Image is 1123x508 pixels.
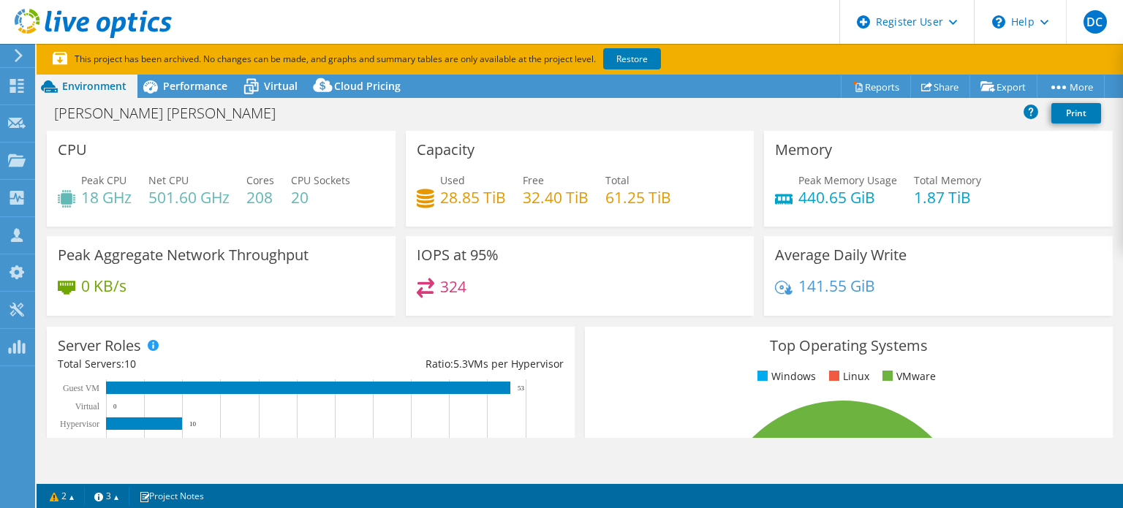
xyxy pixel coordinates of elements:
[1084,10,1107,34] span: DC
[58,142,87,158] h3: CPU
[124,357,136,371] span: 10
[523,189,589,205] h4: 32.40 TiB
[60,419,99,429] text: Hypervisor
[81,278,126,294] h4: 0 KB/s
[1037,75,1105,98] a: More
[914,189,981,205] h4: 1.87 TiB
[417,142,474,158] h3: Capacity
[798,189,897,205] h4: 440.65 GiB
[81,173,126,187] span: Peak CPU
[879,368,936,384] li: VMware
[969,75,1037,98] a: Export
[69,437,99,447] text: Physical
[311,356,564,372] div: Ratio: VMs per Hypervisor
[53,51,769,67] p: This project has been archived. No changes can be made, and graphs and summary tables are only av...
[910,75,970,98] a: Share
[440,278,466,295] h4: 324
[58,338,141,354] h3: Server Roles
[440,173,465,187] span: Used
[841,75,911,98] a: Reports
[39,487,85,505] a: 2
[596,338,1102,354] h3: Top Operating Systems
[523,173,544,187] span: Free
[264,79,298,93] span: Virtual
[291,173,350,187] span: CPU Sockets
[754,368,816,384] li: Windows
[605,173,629,187] span: Total
[992,15,1005,29] svg: \n
[1051,103,1101,124] a: Print
[914,173,981,187] span: Total Memory
[163,79,227,93] span: Performance
[798,173,897,187] span: Peak Memory Usage
[84,487,129,505] a: 3
[775,142,832,158] h3: Memory
[62,79,126,93] span: Environment
[775,247,907,263] h3: Average Daily Write
[189,420,197,428] text: 10
[148,189,230,205] h4: 501.60 GHz
[291,189,350,205] h4: 20
[81,189,132,205] h4: 18 GHz
[129,487,214,505] a: Project Notes
[605,189,671,205] h4: 61.25 TiB
[334,79,401,93] span: Cloud Pricing
[48,105,298,121] h1: [PERSON_NAME] [PERSON_NAME]
[246,189,274,205] h4: 208
[246,173,274,187] span: Cores
[58,356,311,372] div: Total Servers:
[148,173,189,187] span: Net CPU
[603,48,661,69] a: Restore
[417,247,499,263] h3: IOPS at 95%
[440,189,506,205] h4: 28.85 TiB
[453,357,468,371] span: 5.3
[825,368,869,384] li: Linux
[63,383,99,393] text: Guest VM
[75,401,100,412] text: Virtual
[58,247,309,263] h3: Peak Aggregate Network Throughput
[518,384,525,392] text: 53
[113,403,117,410] text: 0
[798,278,875,294] h4: 141.55 GiB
